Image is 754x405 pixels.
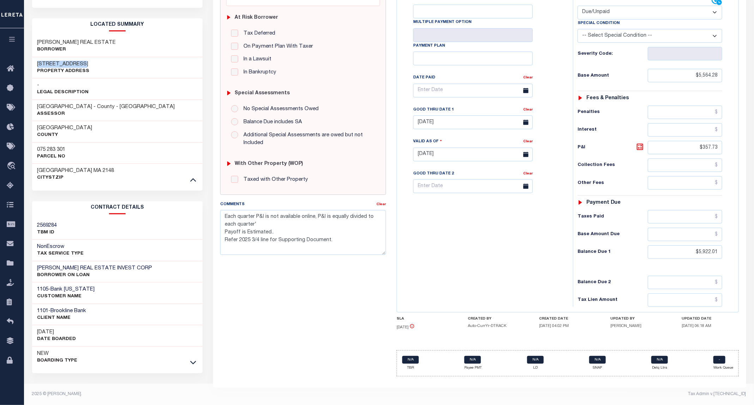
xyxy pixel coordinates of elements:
[578,73,647,79] h6: Base Amount
[648,141,723,154] input: $
[468,324,525,328] h5: Auto-CurrYr-DTRACK
[413,148,533,161] input: Enter Date
[589,365,606,371] p: SNAP
[468,317,525,321] h4: CREATED BY
[235,161,303,167] h6: with Other Property (WOP)
[37,82,89,89] h3: -
[578,51,647,57] h6: Severity Code:
[37,315,86,322] p: CLIENT Name
[648,176,723,190] input: $
[464,356,481,364] a: N/A
[413,179,533,193] input: Enter Date
[240,30,275,38] label: Tax Deferred
[7,162,18,171] i: travel_explore
[37,350,78,357] h3: NEW
[32,18,203,31] h2: LOCATED SUMMARY
[240,55,271,64] label: In a Lawsuit
[682,324,739,328] h5: [DATE] 06:18 AM
[413,75,435,81] label: Date Paid
[578,180,647,186] h6: Other Fees
[37,293,95,300] p: CUSTOMER Name
[578,162,647,168] h6: Collection Fees
[682,317,739,321] h4: UPDATED DATE
[523,108,533,112] a: Clear
[37,125,92,132] h3: [GEOGRAPHIC_DATA]
[578,20,620,26] label: Special Condition
[37,61,90,68] h3: [STREET_ADDRESS]
[413,107,454,113] label: Good Thru Date 1
[37,111,175,118] p: Assessor
[586,95,629,101] h6: Fees & Penalties
[240,131,375,147] label: Additional Special Assessments are owed but not Included
[37,146,66,153] h3: 075 283 301
[413,84,533,97] input: Enter Date
[402,365,419,371] p: TBR
[37,243,84,250] h3: NonEscrow
[402,356,419,364] a: N/A
[37,272,152,279] p: BORROWER ON LOAN
[37,287,49,292] span: 1105
[394,391,746,397] div: Tax Admin v.[TECHNICAL_ID]
[94,168,102,173] span: MA
[37,308,49,314] span: 1101
[413,171,454,177] label: Good Thru Date 2
[37,174,114,181] p: CityStZip
[648,228,723,241] input: $
[586,200,621,206] h6: Payment due
[651,365,668,371] p: Delq Ltrs
[648,69,723,82] input: $
[523,76,533,79] a: Clear
[240,118,302,126] label: Balance Due includes SA
[240,105,319,113] label: No Special Assessments Owed
[413,138,442,145] label: Valid as Of
[37,153,66,160] p: Parcel No
[27,391,389,397] div: 2025 © [PERSON_NAME].
[539,324,596,328] h5: [DATE] 04:02 PM
[648,276,723,289] input: $
[397,326,409,329] span: [DATE]
[539,317,596,321] h4: CREATED DATE
[37,222,57,229] h3: 2569284
[713,365,733,371] p: Work Queue
[648,159,723,172] input: $
[578,127,647,133] h6: Interest
[413,43,445,49] label: Payment Plan
[37,46,116,53] p: Borrower
[713,356,725,364] a: -
[37,336,76,343] p: Date Boarded
[37,329,76,336] h3: [DATE]
[648,123,723,137] input: $
[37,132,92,139] p: County
[523,172,533,175] a: Clear
[578,249,647,255] h6: Balance Due 1
[578,232,647,237] h6: Base Amount Due
[578,143,647,153] h6: P&I
[37,250,84,257] p: Tax Service Type
[37,39,116,46] h3: [PERSON_NAME] REAL ESTATE
[37,286,95,293] h3: -
[589,356,606,364] a: N/A
[37,308,86,315] h3: -
[648,293,723,307] input: $
[527,365,544,371] p: LD
[37,229,57,236] p: TBM ID
[648,245,723,259] input: $
[37,103,175,111] h3: [GEOGRAPHIC_DATA] - County - [GEOGRAPHIC_DATA]
[651,356,668,364] a: N/A
[235,90,290,96] h6: Special Assessments
[240,69,276,77] label: In Bankruptcy
[578,109,647,115] h6: Penalties
[578,297,647,303] h6: Tax Lien Amount
[413,19,471,25] label: Multiple Payment Option
[37,168,92,173] span: [GEOGRAPHIC_DATA]
[464,365,482,371] p: Payee PMT
[51,287,95,292] span: Bank [US_STATE]
[413,115,533,129] input: Enter Date
[235,15,278,21] h6: At Risk Borrower
[648,106,723,119] input: $
[37,89,89,96] p: Legal Description
[376,203,386,206] a: Clear
[103,168,114,173] span: 2148
[240,176,308,184] label: Taxed with Other Property
[578,214,647,220] h6: Taxes Paid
